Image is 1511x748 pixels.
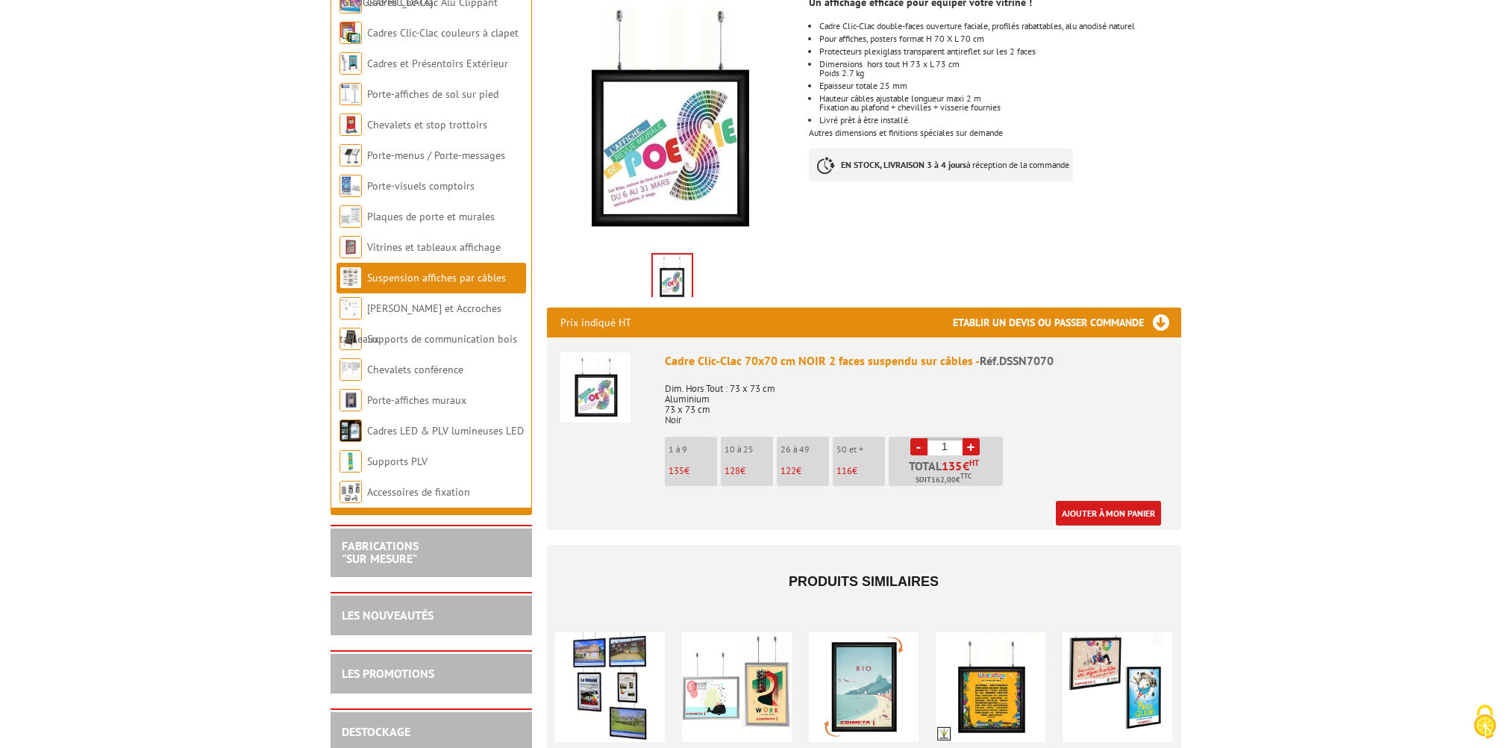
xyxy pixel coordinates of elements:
[960,472,972,480] sup: TTC
[819,47,1180,56] li: Protecteurs plexiglass transparent antireflet sur les 2 faces
[980,353,1054,368] span: Réf.DSSN7070
[892,460,1003,486] p: Total
[367,271,506,284] a: Suspension affiches par câbles
[665,373,1168,426] p: Dim. Hors Tout : 73 x 73 cm Aluminium 73 x 73 cm Noir
[560,352,631,423] img: Cadre Clic-Clac 70x70 cm NOIR 2 faces suspendu sur câbles
[367,393,466,407] a: Porte-affiches muraux
[1466,703,1504,741] img: Cookies (fenêtre modale)
[367,179,475,193] a: Porte-visuels comptoirs
[725,464,740,477] span: 128
[342,608,434,623] a: LES NOUVEAUTÉS
[809,149,1073,181] p: à réception de la commande
[340,22,362,44] img: Cadres Clic-Clac couleurs à clapet
[910,438,927,455] a: -
[367,210,495,223] a: Plaques de porte et murales
[367,118,487,131] a: Chevalets et stop trottoirs
[367,332,517,346] a: Supports de communication bois
[367,424,524,437] a: Cadres LED & PLV lumineuses LED
[1056,501,1161,526] a: Ajouter à mon panier
[340,113,362,136] img: Chevalets et stop trottoirs
[367,87,498,101] a: Porte-affiches de sol sur pied
[340,52,362,75] img: Cadres et Présentoirs Extérieur
[669,466,717,476] p: €
[836,466,885,476] p: €
[340,83,362,105] img: Porte-affiches de sol sur pied
[367,485,470,499] a: Accessoires de fixation
[836,444,885,455] p: 50 et +
[725,444,773,455] p: 10 à 25
[340,302,501,346] a: [PERSON_NAME] et Accroches tableaux
[969,458,979,468] sup: HT
[1459,697,1511,748] button: Cookies (fenêtre modale)
[942,460,963,472] span: 135
[367,240,501,254] a: Vitrines et tableaux affichage
[342,538,419,567] a: FABRICATIONS"Sur Mesure"
[789,574,939,589] span: Produits similaires
[367,26,519,40] a: Cadres Clic-Clac couleurs à clapet
[819,22,1180,31] li: Cadre Clic-Clac double-faces ouverture faciale, profilés rabattables, alu anodisé naturel
[819,116,1180,125] p: Livré prêt à être installé.
[367,149,505,162] a: Porte-menus / Porte-messages
[819,81,1180,90] p: Epaisseur totale 25 mm
[669,444,717,455] p: 1 à 9
[819,60,1180,69] p: Dimensions hors tout H 73 x L 73 cm
[340,175,362,197] img: Porte-visuels comptoirs
[841,159,966,170] strong: EN STOCK, LIVRAISON 3 à 4 jours
[340,297,362,320] img: Cimaises et Accroches tableaux
[340,144,362,166] img: Porte-menus / Porte-messages
[963,438,980,455] a: +
[819,69,1180,78] p: Poids 2.7 kg
[342,666,434,681] a: LES PROMOTIONS
[665,352,1168,370] div: Cadre Clic-Clac 70x70 cm NOIR 2 faces suspendu sur câbles -
[340,205,362,228] img: Plaques de porte et murales
[780,466,829,476] p: €
[560,308,631,337] p: Prix indiqué HT
[653,255,692,301] img: suspendus_par_cables_dssn7070.jpg
[367,57,508,70] a: Cadres et Présentoirs Extérieur
[669,464,684,477] span: 135
[340,420,362,442] img: Cadres LED & PLV lumineuses LED
[819,34,1180,43] li: Pour affiches, posters format H 70 X L 70 cm
[340,358,362,381] img: Chevalets conférence
[780,444,829,455] p: 26 à 49
[340,389,362,411] img: Porte-affiches muraux
[340,450,362,473] img: Supports PLV
[963,460,969,472] span: €
[916,474,972,486] span: Soit €
[819,94,1180,112] p: Hauteur câbles ajustable longueur maxi 2 m Fixation au plafond + chevilles + visserie fournies
[780,464,796,477] span: 122
[342,724,410,739] a: DESTOCKAGE
[340,481,362,503] img: Accessoires de fixation
[340,267,362,289] img: Suspension affiches par câbles
[836,464,852,477] span: 116
[340,236,362,258] img: Vitrines et tableaux affichage
[725,466,773,476] p: €
[953,308,1181,337] h3: Etablir un devis ou passer commande
[367,455,428,468] a: Supports PLV
[367,363,463,376] a: Chevalets conférence
[931,474,956,486] span: 162,00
